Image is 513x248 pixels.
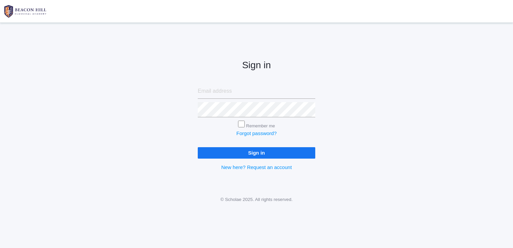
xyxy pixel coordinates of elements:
input: Email address [198,84,315,99]
a: Forgot password? [236,130,277,136]
a: New here? Request an account [221,164,292,170]
input: Sign in [198,147,315,158]
h2: Sign in [198,60,315,71]
label: Remember me [246,123,275,128]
